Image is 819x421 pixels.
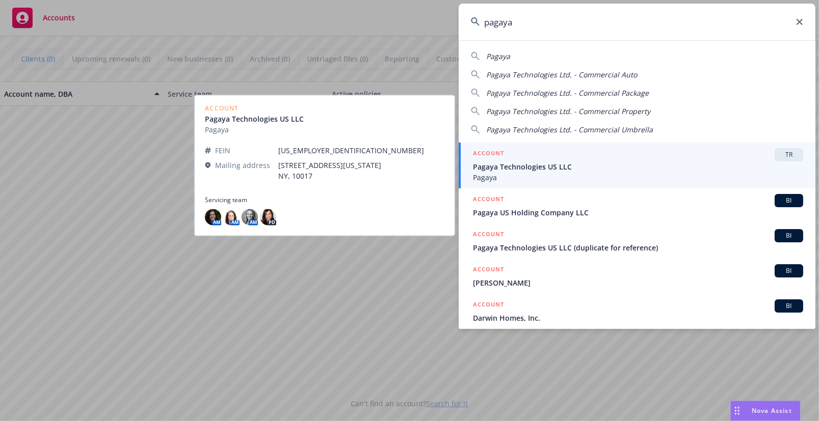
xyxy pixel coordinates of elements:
[473,207,803,218] span: Pagaya US Holding Company LLC
[779,150,799,159] span: TR
[486,88,649,98] span: Pagaya Technologies Ltd. - Commercial Package
[473,229,504,241] h5: ACCOUNT
[779,196,799,205] span: BI
[473,194,504,206] h5: ACCOUNT
[459,294,815,329] a: ACCOUNTBIDarwin Homes, Inc.
[459,4,815,40] input: Search...
[486,70,637,79] span: Pagaya Technologies Ltd. - Commercial Auto
[473,299,504,312] h5: ACCOUNT
[779,301,799,311] span: BI
[779,266,799,275] span: BI
[459,223,815,259] a: ACCOUNTBIPagaya Technologies US LLC (duplicate for reference)
[473,264,504,276] h5: ACCOUNT
[459,188,815,223] a: ACCOUNTBIPagaya US Holding Company LLC
[473,148,504,160] h5: ACCOUNT
[473,172,803,183] span: Pagaya
[473,313,803,323] span: Darwin Homes, Inc.
[731,401,744,420] div: Drag to move
[486,51,510,61] span: Pagaya
[779,231,799,240] span: BI
[473,242,803,253] span: Pagaya Technologies US LLC (duplicate for reference)
[730,401,801,421] button: Nova Assist
[473,161,803,172] span: Pagaya Technologies US LLC
[459,259,815,294] a: ACCOUNTBI[PERSON_NAME]
[486,125,653,134] span: Pagaya Technologies Ltd. - Commercial Umbrella
[459,143,815,188] a: ACCOUNTTRPagaya Technologies US LLCPagaya
[752,406,792,415] span: Nova Assist
[473,277,803,288] span: [PERSON_NAME]
[486,106,650,116] span: Pagaya Technologies Ltd. - Commercial Property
